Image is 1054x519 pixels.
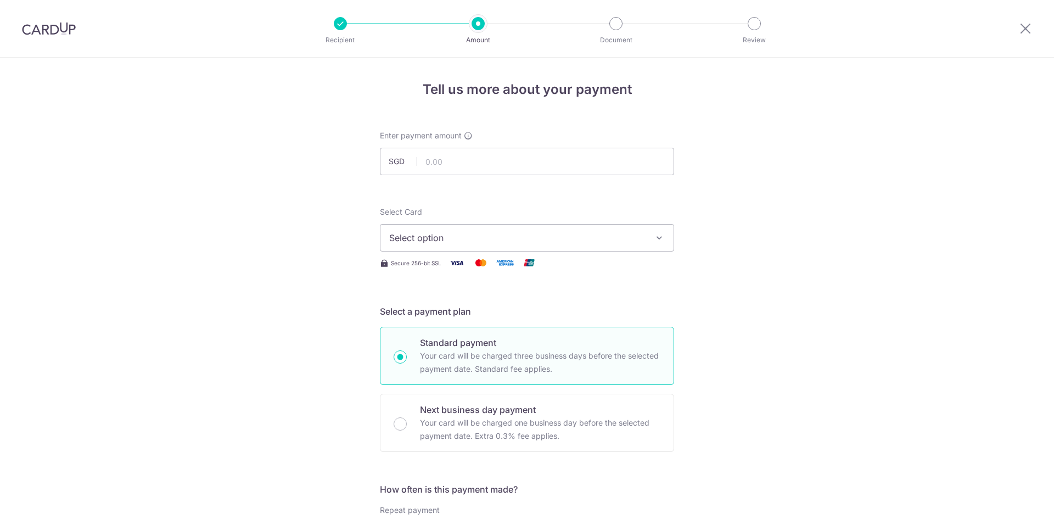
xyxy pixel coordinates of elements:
[420,336,660,349] p: Standard payment
[438,35,519,46] p: Amount
[575,35,657,46] p: Document
[714,35,795,46] p: Review
[446,256,468,270] img: Visa
[380,148,674,175] input: 0.00
[380,207,422,216] span: translation missing: en.payables.payment_networks.credit_card.summary.labels.select_card
[300,35,381,46] p: Recipient
[380,483,674,496] h5: How often is this payment made?
[420,416,660,443] p: Your card will be charged one business day before the selected payment date. Extra 0.3% fee applies.
[380,305,674,318] h5: Select a payment plan
[518,256,540,270] img: Union Pay
[984,486,1043,514] iframe: Opens a widget where you can find more information
[389,156,417,167] span: SGD
[470,256,492,270] img: Mastercard
[420,403,660,416] p: Next business day payment
[391,259,441,267] span: Secure 256-bit SSL
[389,231,645,244] span: Select option
[494,256,516,270] img: American Express
[380,505,440,516] label: Repeat payment
[380,224,674,252] button: Select option
[380,130,462,141] span: Enter payment amount
[420,349,660,376] p: Your card will be charged three business days before the selected payment date. Standard fee appl...
[380,80,674,99] h4: Tell us more about your payment
[22,22,76,35] img: CardUp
